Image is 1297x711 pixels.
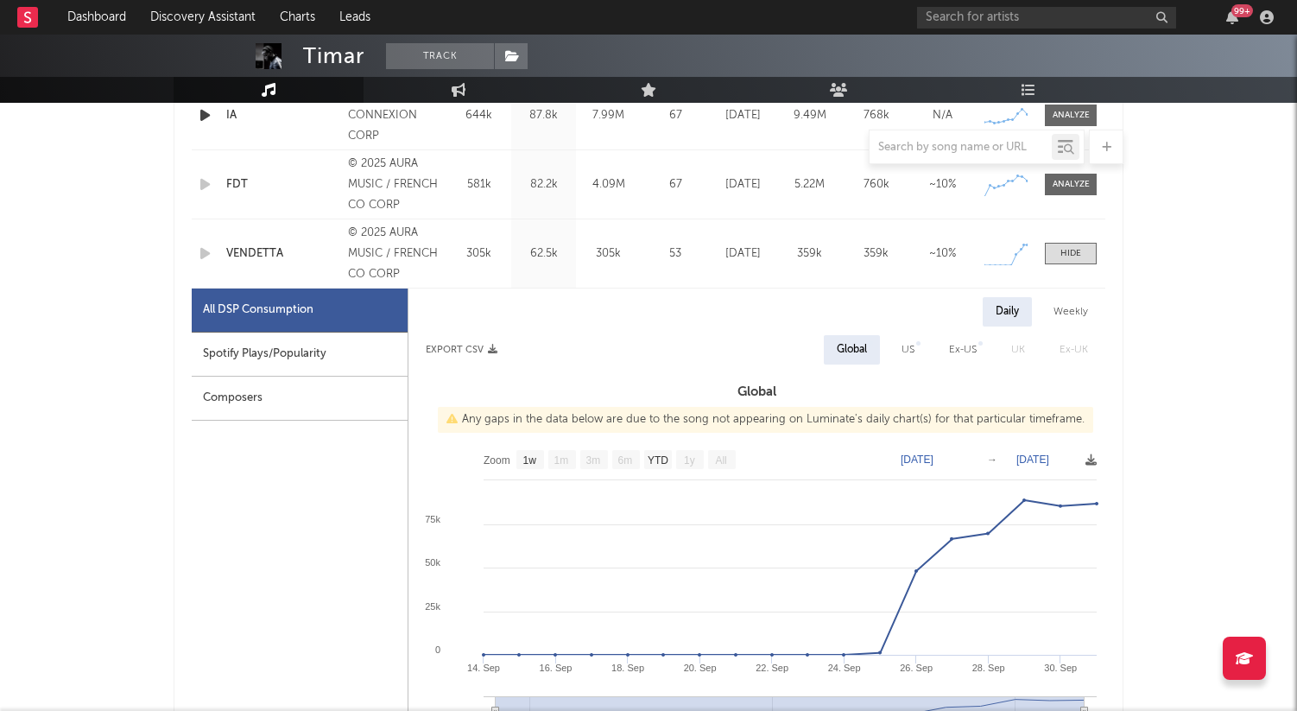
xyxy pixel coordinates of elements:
div: 644k [451,107,507,124]
text: 26. Sep [900,663,933,673]
text: 75k [425,514,440,524]
text: 22. Sep [756,663,788,673]
h3: Global [408,382,1105,403]
text: 1m [554,454,569,467]
div: Daily [983,297,1032,327]
text: 16. Sep [540,663,573,673]
div: 82.2k [516,176,572,194]
text: 24. Sep [828,663,861,673]
div: [DATE] [714,245,772,263]
text: 1w [523,454,537,467]
text: 1y [684,454,695,467]
div: ~ 10 % [914,176,971,194]
div: Timar [303,43,364,69]
text: 28. Sep [972,663,1005,673]
text: 30. Sep [1044,663,1077,673]
text: 25k [425,601,440,612]
text: 20. Sep [684,663,717,673]
div: 760k [847,176,905,194]
button: 99+ [1226,10,1238,24]
text: 18. Sep [611,663,644,673]
div: 2025 FRENCH CONNEXION CORP [348,85,442,147]
div: 7.99M [580,107,636,124]
text: All [715,454,726,467]
div: © 2025 AURA MUSIC / FRENCH CO CORP [348,223,442,285]
text: 3m [586,454,601,467]
button: Export CSV [426,345,497,355]
div: All DSP Consumption [192,289,408,333]
div: 5.22M [781,176,838,194]
div: © 2025 AURA MUSIC / FRENCH CO CORP [348,154,442,216]
div: Weekly [1041,297,1101,327]
input: Search by song name or URL [870,141,1052,155]
input: Search for artists [917,7,1176,29]
div: 87.8k [516,107,572,124]
div: 53 [645,245,705,263]
div: 359k [781,245,838,263]
div: 359k [847,245,905,263]
div: [DATE] [714,176,772,194]
div: 67 [645,176,705,194]
div: All DSP Consumption [203,300,313,321]
div: 305k [451,245,507,263]
div: 4.09M [580,176,636,194]
div: Composers [192,377,408,421]
div: ~ 10 % [914,245,971,263]
div: [DATE] [714,107,772,124]
div: Any gaps in the data below are due to the song not appearing on Luminate's daily chart(s) for tha... [438,407,1093,433]
div: 768k [847,107,905,124]
text: YTD [648,454,668,467]
div: Ex-US [949,340,977,360]
text: 14. Sep [467,663,500,673]
text: [DATE] [1016,454,1049,466]
a: FDT [226,176,339,194]
a: VENDETTA [226,245,339,263]
button: Track [386,43,494,69]
div: 67 [645,107,705,124]
div: 99 + [1231,4,1253,17]
div: 581k [451,176,507,194]
div: Global [837,340,867,360]
text: [DATE] [901,454,933,466]
text: → [987,454,997,466]
div: US [902,340,914,360]
div: N/A [914,107,971,124]
text: 0 [435,644,440,655]
div: 305k [580,245,636,263]
div: 9.49M [781,107,838,124]
text: 6m [618,454,633,467]
a: IA [226,107,339,124]
text: Zoom [484,454,510,467]
div: 62.5k [516,245,572,263]
div: Spotify Plays/Popularity [192,333,408,377]
text: 50k [425,557,440,568]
